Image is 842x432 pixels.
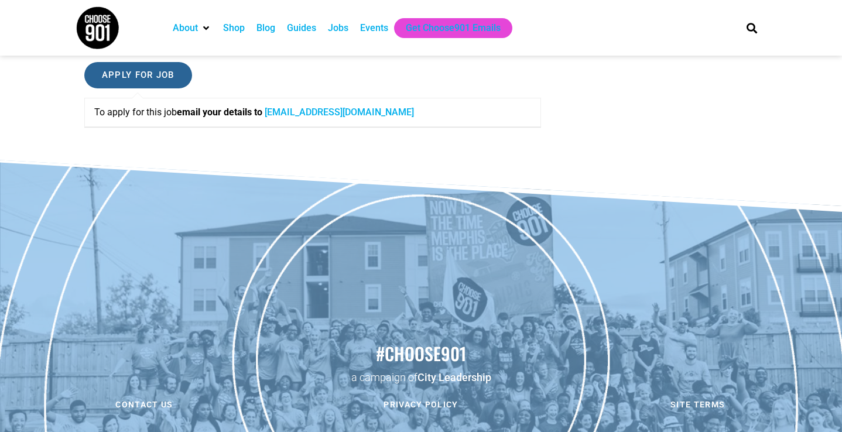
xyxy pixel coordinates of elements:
[256,21,275,35] a: Blog
[265,107,414,118] a: [EMAIL_ADDRESS][DOMAIN_NAME]
[406,21,501,35] a: Get Choose901 Emails
[742,18,762,37] div: Search
[562,392,833,417] a: Site Terms
[360,21,388,35] a: Events
[384,400,458,409] span: Privacy Policy
[115,400,173,409] span: Contact us
[167,18,727,38] nav: Main nav
[223,21,245,35] a: Shop
[286,392,557,417] a: Privacy Policy
[173,21,198,35] a: About
[94,105,531,119] p: To apply for this job
[670,400,725,409] span: Site Terms
[287,21,316,35] a: Guides
[177,107,262,118] strong: email your details to
[328,21,348,35] a: Jobs
[6,341,836,366] h2: #choose901
[9,392,280,417] a: Contact us
[6,370,836,385] p: a campaign of
[417,371,491,383] a: City Leadership
[167,18,217,38] div: About
[84,62,192,88] input: Apply for job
